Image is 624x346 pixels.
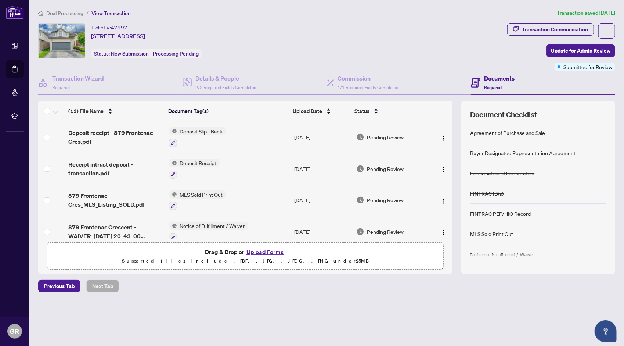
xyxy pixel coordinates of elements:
[169,127,226,147] button: Status IconDeposit Slip - Bank
[86,280,119,292] button: Next Tab
[86,9,89,17] li: /
[244,247,286,257] button: Upload Forms
[177,127,226,135] span: Deposit Slip - Bank
[169,159,177,167] img: Status Icon
[290,101,351,121] th: Upload Date
[367,133,404,141] span: Pending Review
[470,210,531,218] div: FINTRAC PEP/HIO Record
[438,194,450,206] button: Logo
[195,74,256,83] h4: Details & People
[91,10,131,17] span: View Transaction
[356,133,364,141] img: Document Status
[356,196,364,204] img: Document Status
[551,45,610,57] span: Update for Admin Review
[169,190,226,210] button: Status IconMLS Sold Print Out
[354,107,369,115] span: Status
[65,101,165,121] th: (11) File Name
[438,226,450,238] button: Logo
[46,10,83,17] span: Deal Processing
[169,159,220,179] button: Status IconDeposit Receipt
[111,24,127,31] span: 47997
[367,165,404,173] span: Pending Review
[44,280,75,292] span: Previous Tab
[470,110,537,120] span: Document Checklist
[351,101,429,121] th: Status
[68,223,163,240] span: 879 Frontenac Crescent - WAIVER_[DATE] 20_43_00 signed.pdf
[291,153,353,185] td: [DATE]
[441,135,447,141] img: Logo
[291,216,353,247] td: [DATE]
[111,50,199,57] span: New Submission - Processing Pending
[91,49,202,58] div: Status:
[165,101,290,121] th: Document Tag(s)
[47,243,443,270] span: Drag & Drop orUpload FormsSupported files include .PDF, .JPG, .JPEG, .PNG under25MB
[169,222,177,230] img: Status Icon
[484,85,502,90] span: Required
[438,163,450,175] button: Logo
[169,127,177,135] img: Status Icon
[367,196,404,204] span: Pending Review
[68,128,163,146] span: Deposit receipt - 879 Frontenac Cres.pdf
[484,74,515,83] h4: Documents
[177,159,220,167] span: Deposit Receipt
[522,24,588,35] div: Transaction Communication
[177,222,248,230] span: Notice of Fulfillment / Waiver
[507,23,594,36] button: Transaction Communication
[6,6,24,19] img: logo
[293,107,322,115] span: Upload Date
[595,320,617,342] button: Open asap
[52,74,104,83] h4: Transaction Wizard
[356,228,364,236] img: Document Status
[10,326,19,336] span: GR
[169,190,177,199] img: Status Icon
[441,167,447,172] img: Logo
[441,229,447,235] img: Logo
[68,160,163,178] span: Receipt intrust deposit - transaction.pdf
[39,24,85,58] img: IMG-X12206143_1.jpg
[68,107,104,115] span: (11) File Name
[470,169,534,177] div: Confirmation of Cooperation
[563,63,612,71] span: Submitted for Review
[38,280,80,292] button: Previous Tab
[470,250,535,258] div: Notice of Fulfillment / Waiver
[470,149,576,157] div: Buyer Designated Representation Agreement
[291,185,353,216] td: [DATE]
[604,28,609,33] span: ellipsis
[470,230,513,238] div: MLS Sold Print Out
[441,198,447,204] img: Logo
[38,11,43,16] span: home
[438,131,450,143] button: Logo
[52,85,70,90] span: Required
[356,165,364,173] img: Document Status
[470,129,545,137] div: Agreement of Purchase and Sale
[470,189,504,197] div: FINTRAC ID(s)
[68,191,163,209] span: 879 Frontenac Cres_MLS_Listing_SOLD.pdf
[546,44,615,57] button: Update for Admin Review
[291,121,353,153] td: [DATE]
[338,85,399,90] span: 1/1 Required Fields Completed
[52,257,439,265] p: Supported files include .PDF, .JPG, .JPEG, .PNG under 25 MB
[205,247,286,257] span: Drag & Drop or
[338,74,399,83] h4: Commission
[91,23,127,32] div: Ticket #:
[91,32,145,40] span: [STREET_ADDRESS]
[557,9,615,17] article: Transaction saved [DATE]
[177,190,226,199] span: MLS Sold Print Out
[169,222,248,242] button: Status IconNotice of Fulfillment / Waiver
[195,85,256,90] span: 2/2 Required Fields Completed
[367,228,404,236] span: Pending Review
